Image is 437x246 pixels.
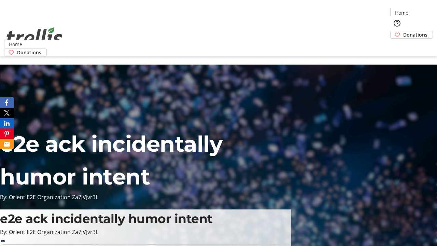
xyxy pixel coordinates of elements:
[4,41,26,48] a: Home
[403,31,427,38] span: Donations
[395,9,408,16] span: Home
[17,49,41,56] span: Donations
[390,39,404,52] button: Cart
[390,16,404,30] button: Help
[4,20,65,54] img: Orient E2E Organization Za7lVJvr3L's Logo
[4,49,47,56] a: Donations
[391,9,412,16] a: Home
[9,41,22,48] span: Home
[390,31,433,39] a: Donations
